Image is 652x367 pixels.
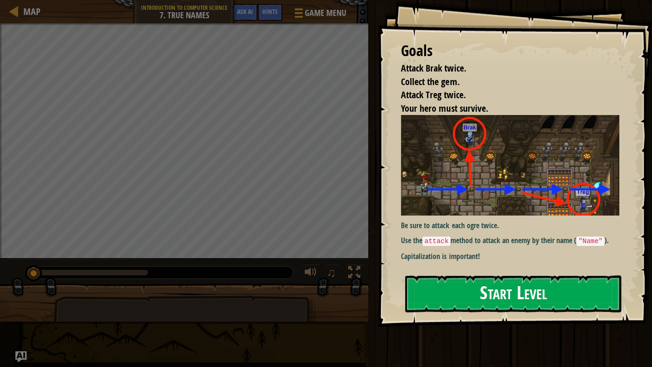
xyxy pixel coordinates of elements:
div: Goals [401,40,619,62]
span: Attack Brak twice. [401,62,466,74]
li: Collect the gem. [389,75,617,89]
button: Adjust volume [301,264,320,283]
button: Game Menu [287,4,352,26]
button: ♫ [325,264,341,283]
li: Attack Treg twice. [389,88,617,102]
li: Attack Brak twice. [389,62,617,75]
p: Be sure to attack each ogre twice. [401,220,619,231]
a: Map [19,5,41,18]
button: Start Level [405,275,621,312]
p: Use the method to attack an enemy by their name ( ). [401,235,619,246]
span: Attack Treg twice. [401,88,465,101]
span: Game Menu [305,7,346,19]
code: "Name" [576,237,604,246]
span: Your hero must survive. [401,102,488,115]
button: Toggle fullscreen [345,264,364,283]
p: Capitalization is important! [401,251,619,262]
code: attack [422,237,450,246]
span: ♫ [327,266,336,280]
span: Hints [262,7,278,16]
button: Ask AI [232,4,258,21]
img: True names [401,115,619,215]
span: Ask AI [237,7,253,16]
button: Ask AI [15,351,27,362]
span: Map [23,5,41,18]
span: Collect the gem. [401,75,459,88]
li: Your hero must survive. [389,102,617,115]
